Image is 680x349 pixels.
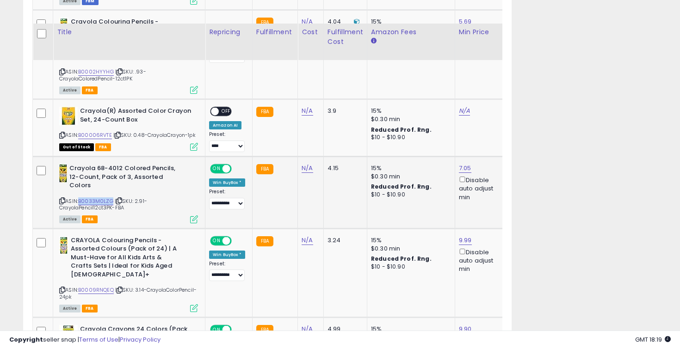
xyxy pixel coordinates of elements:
b: Crayola Colouring Pencils - Assorted Colours (Pack of 12) | A Must-Have for All Kids Arts & Craft... [71,18,183,63]
div: $10 - $10.90 [371,134,448,141]
span: All listings currently available for purchase on Amazon [59,86,80,94]
div: Preset: [209,131,245,152]
strong: Copyright [9,335,43,344]
a: N/A [459,106,470,116]
a: B0002HYYHG [78,68,114,76]
div: Cost [302,27,320,37]
span: | SKU: .93-CrayolaColoredPencil-12ct1PK [59,68,146,82]
div: $0.30 min [371,245,448,253]
div: Win BuyBox * [209,178,245,187]
span: | SKU: 0.48-CrayolaCrayon-1pk [113,131,196,139]
small: FBA [256,164,273,174]
span: FBA [82,305,98,312]
img: 51UhPjuAVIL._SL40_.jpg [59,164,67,183]
div: 15% [371,18,448,26]
b: Reduced Prof. Rng. [371,183,432,190]
div: Disable auto adjust min [459,247,503,274]
a: 5.69 [459,17,472,26]
div: Amazon AI [209,121,241,129]
small: Amazon Fees. [371,37,377,45]
span: | SKU: 2.91-CrayolaPencil12ct3PK-FBA [59,197,147,211]
div: 15% [371,236,448,245]
img: 519yMngx0GL._SL40_.jpg [59,107,78,125]
span: ON [211,237,223,245]
div: Preset: [209,189,245,209]
div: Min Price [459,27,507,37]
div: 15% [371,164,448,172]
img: 413hKQ6uquS._SL40_.jpg [59,18,68,36]
div: $0.30 min [371,172,448,181]
div: Title [57,27,201,37]
b: Crayola(R) Assorted Color Crayon Set, 24-Count Box [80,107,192,126]
a: 9.99 [459,236,472,245]
span: ON [211,165,223,173]
div: seller snap | | [9,336,161,344]
div: Disable auto adjust min [459,175,503,202]
div: Fulfillment Cost [328,27,363,47]
div: $0.30 min [371,115,448,123]
b: CRAYOLA Colouring Pencils - Assorted Colours (Pack of 24) | A Must-Have for All Kids Arts & Craft... [71,236,183,282]
a: 7.05 [459,164,471,173]
a: Privacy Policy [120,335,161,344]
div: Amazon Fees [371,27,451,37]
small: FBA [256,18,273,28]
span: FBA [82,215,98,223]
div: $10 - $10.90 [371,191,448,199]
div: 3.9 [328,107,360,115]
a: Terms of Use [79,335,118,344]
div: 3.24 [328,236,360,245]
span: All listings that are currently out of stock and unavailable for purchase on Amazon [59,143,94,151]
b: Reduced Prof. Rng. [371,126,432,134]
div: Repricing [209,27,248,37]
span: OFF [219,108,234,116]
div: ASIN: [59,236,198,312]
span: OFF [230,237,245,245]
div: ASIN: [59,164,198,222]
a: N/A [302,236,313,245]
span: All listings currently available for purchase on Amazon [59,305,80,312]
span: OFF [230,165,245,173]
span: FBA [95,143,111,151]
div: Fulfillment [256,27,294,37]
a: B0033M0LZG [78,197,113,205]
a: N/A [302,17,313,26]
small: FBA [256,107,273,117]
a: N/A [302,106,313,116]
div: 4.04 [328,18,360,26]
a: B0009RNQEQ [78,286,114,294]
a: N/A [302,164,313,173]
div: $10 - $10.90 [371,263,448,271]
b: Reduced Prof. Rng. [371,255,432,263]
div: ASIN: [59,18,198,93]
small: FBA [256,236,273,246]
div: Preset: [209,261,245,282]
div: 15% [371,107,448,115]
span: | SKU: 3.14-CrayolaColorPencil-24pk [59,286,197,300]
img: 41V4Pz2GiKL._SL40_.jpg [59,236,68,255]
span: All listings currently available for purchase on Amazon [59,215,80,223]
div: ASIN: [59,107,198,150]
a: B00006RVTE [78,131,112,139]
div: Win BuyBox * [209,251,245,259]
span: FBA [82,86,98,94]
div: 4.15 [328,164,360,172]
b: Crayola 68-4012 Colored Pencils, 12-Count, Pack of 3, Assorted Colors [69,164,182,192]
